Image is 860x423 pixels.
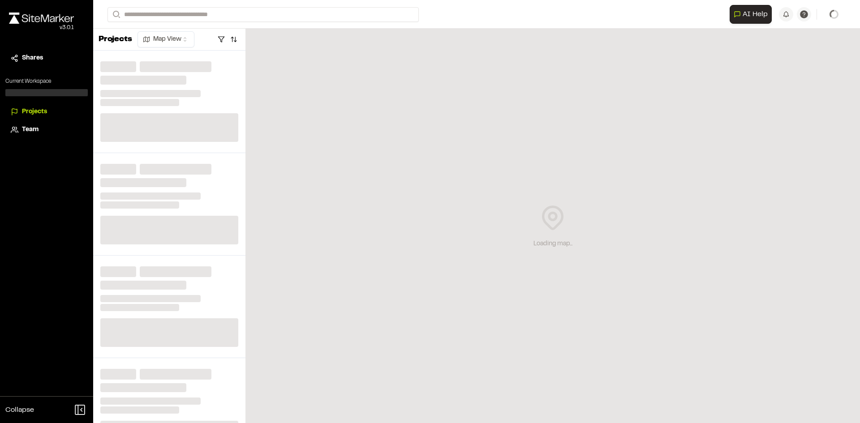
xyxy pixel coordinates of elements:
[730,5,772,24] button: Open AI Assistant
[9,24,74,32] div: Oh geez...please don't...
[11,53,82,63] a: Shares
[5,405,34,415] span: Collapse
[5,77,88,85] p: Current Workspace
[743,9,768,20] span: AI Help
[11,107,82,117] a: Projects
[533,239,572,249] div: Loading map...
[22,53,43,63] span: Shares
[22,107,47,117] span: Projects
[22,125,39,135] span: Team
[730,5,775,24] div: Open AI Assistant
[99,34,132,46] p: Projects
[107,7,124,22] button: Search
[9,13,74,24] img: rebrand.png
[11,125,82,135] a: Team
